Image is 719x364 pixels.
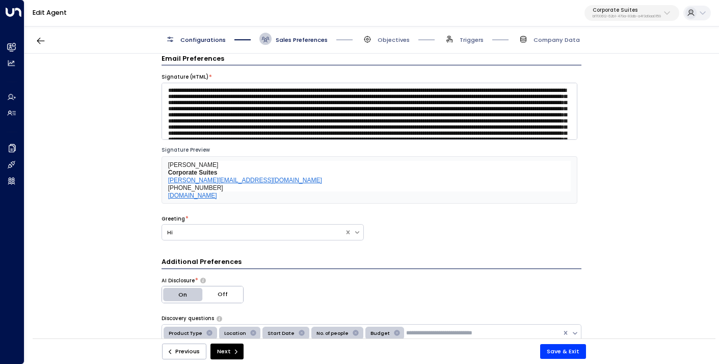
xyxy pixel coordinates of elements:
div: Remove Product Type [204,328,215,338]
span: Company Data [534,36,580,44]
button: Previous [162,344,207,359]
span: Objectives [378,36,410,44]
label: Signature (HTML) [162,74,208,81]
label: Discovery questions [162,315,214,322]
div: Remove No. of people [350,328,361,338]
span: Triggers [460,36,484,44]
span: Configurations [180,36,226,44]
button: On [162,286,203,303]
label: AI Disclosure [162,277,195,284]
span: [PHONE_NUMBER] [168,184,223,191]
button: Corporate Suitesbf700612-62b1-479a-83db-a4f3d9aa0159 [584,5,679,21]
div: Remove Location [248,328,259,338]
div: No. of people [313,328,350,338]
div: Platform [162,286,244,303]
div: Product Type [166,328,204,338]
div: Budget [367,328,391,338]
label: Greeting [162,215,185,223]
span: Sales Preferences [276,36,328,44]
button: Next [210,344,244,359]
div: Remove Start Date [296,328,307,338]
div: Location [221,328,248,338]
button: Select the types of questions the agent should use to engage leads in initial emails. These help ... [217,316,222,321]
button: Off [202,286,243,303]
button: Choose whether the agent should proactively disclose its AI nature in communications or only reve... [200,278,206,283]
p: Corporate Suites [593,7,661,13]
button: Save & Exit [540,344,586,359]
h3: Email Preferences [162,54,581,65]
div: Start Date [264,328,296,338]
a: [PERSON_NAME][EMAIL_ADDRESS][DOMAIN_NAME] [168,176,322,184]
p: bf700612-62b1-479a-83db-a4f3d9aa0159 [593,14,661,18]
h3: Additional Preferences [162,257,581,269]
strong: Corporate Suites [168,169,218,176]
div: Remove Budget [391,328,403,338]
span: [PERSON_NAME] [168,161,219,168]
div: Signature Preview [162,147,577,154]
div: Hi [167,228,339,237]
a: Edit Agent [33,8,67,17]
a: [DOMAIN_NAME] [168,192,217,199]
